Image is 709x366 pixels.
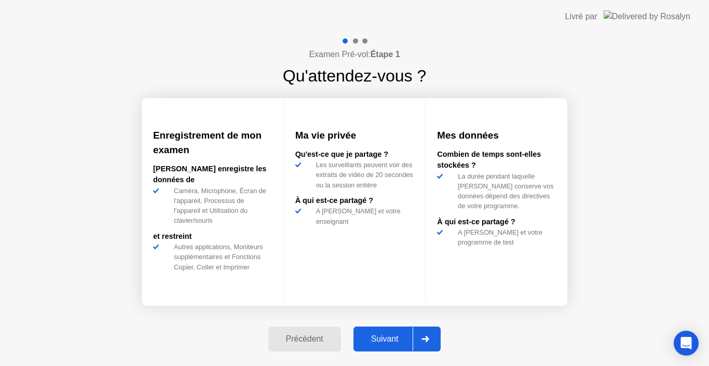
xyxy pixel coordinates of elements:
div: et restreint [153,231,272,242]
button: Suivant [353,327,441,351]
div: Livré par [565,10,597,23]
h3: Enregistrement de mon examen [153,128,272,157]
h4: Examen Pré-vol: [309,48,400,61]
div: A [PERSON_NAME] et votre programme de test [454,227,556,247]
div: Autres applications, Moniteurs supplémentaires et Fonctions Copier, Coller et Imprimer [170,242,272,272]
div: Caméra, Microphone, Écran de l'appareil, Processus de l'appareil et Utilisation du clavier/souris [170,186,272,226]
div: Open Intercom Messenger [674,331,699,356]
div: À qui est-ce partagé ? [437,216,556,228]
div: À qui est-ce partagé ? [295,195,414,207]
h3: Ma vie privée [295,128,414,143]
div: Précédent [271,334,338,344]
button: Précédent [268,327,341,351]
div: Qu'est-ce que je partage ? [295,149,414,160]
b: Étape 1 [371,50,400,59]
h1: Qu'attendez-vous ? [283,63,427,88]
div: Combien de temps sont-elles stockées ? [437,149,556,171]
div: La durée pendant laquelle [PERSON_NAME] conserve vos données dépend des directives de votre progr... [454,171,556,211]
h3: Mes données [437,128,556,143]
img: Delivered by Rosalyn [604,10,690,22]
div: Suivant [357,334,413,344]
div: A [PERSON_NAME] et votre enseignant [312,206,414,226]
div: Les surveillants peuvent voir des extraits de vidéo de 20 secondes ou la session entière [312,160,414,190]
div: [PERSON_NAME] enregistre les données de [153,164,272,186]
